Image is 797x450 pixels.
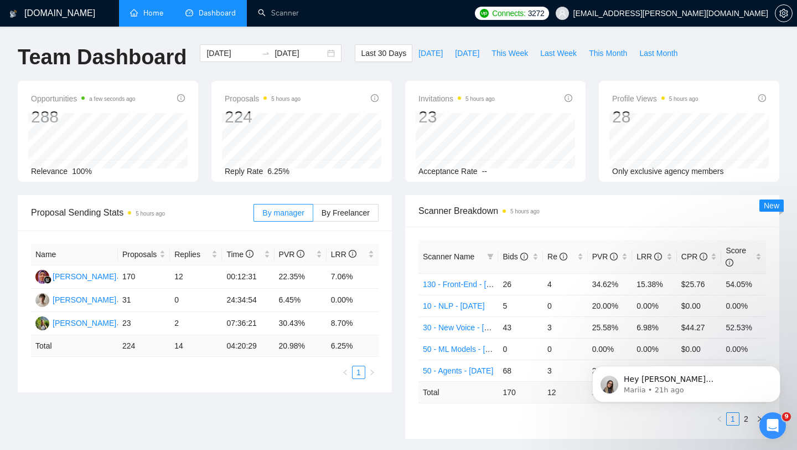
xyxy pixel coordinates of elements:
[327,289,379,312] td: 0.00%
[681,252,707,261] span: CPR
[261,49,270,58] span: swap-right
[498,381,543,403] td: 170
[225,167,263,176] span: Reply Rate
[510,208,540,214] time: 5 hours ago
[72,167,92,176] span: 100%
[588,295,633,316] td: 20.00%
[633,44,684,62] button: Last Month
[418,381,498,403] td: Total
[170,335,222,357] td: 14
[177,94,185,102] span: info-circle
[612,106,698,127] div: 28
[130,8,163,18] a: homeHome
[35,272,116,280] a: SM[PERSON_NAME]
[498,273,543,295] td: 26
[418,47,443,59] span: [DATE]
[543,295,588,316] td: 0
[677,295,722,316] td: $0.00
[31,244,118,265] th: Name
[118,289,170,312] td: 31
[583,44,633,62] button: This Month
[669,96,698,102] time: 5 hours ago
[721,295,766,316] td: 0.00%
[721,316,766,338] td: 52.53%
[547,252,567,261] span: Re
[53,317,116,329] div: [PERSON_NAME]
[9,5,17,23] img: logo
[782,412,791,421] span: 9
[480,9,489,18] img: upwork-logo.png
[53,270,116,283] div: [PERSON_NAME]
[412,44,449,62] button: [DATE]
[18,44,187,70] h1: Team Dashboard
[271,96,301,102] time: 5 hours ago
[262,208,304,217] span: By manager
[423,366,493,375] a: 50 - Agents - [DATE]
[418,167,478,176] span: Acceptance Rate
[342,369,349,376] span: left
[775,4,793,22] button: setting
[632,295,677,316] td: 0.00%
[369,369,375,376] span: right
[639,47,677,59] span: Last Month
[349,250,356,258] span: info-circle
[322,208,370,217] span: By Freelancer
[279,250,305,259] span: PVR
[498,316,543,338] td: 43
[31,92,136,105] span: Opportunities
[492,7,525,19] span: Connects:
[174,248,209,260] span: Replies
[565,94,572,102] span: info-circle
[246,250,253,258] span: info-circle
[275,47,325,59] input: End date
[185,9,193,17] span: dashboard
[371,94,379,102] span: info-circle
[713,412,726,426] li: Previous Page
[560,253,567,260] span: info-circle
[592,252,618,261] span: PVR
[632,338,677,360] td: 0.00%
[721,338,766,360] td: 0.00%
[31,206,253,219] span: Proposal Sending Stats
[588,338,633,360] td: 0.00%
[339,366,352,379] li: Previous Page
[267,167,289,176] span: 6.25%
[170,265,222,289] td: 12
[423,280,509,289] a: 130 - Front-End - [DATE]
[418,92,495,105] span: Invitations
[721,273,766,295] td: 54.05%
[485,44,534,62] button: This Week
[503,252,527,261] span: Bids
[677,273,722,295] td: $25.76
[543,316,588,338] td: 3
[118,244,170,265] th: Proposals
[543,273,588,295] td: 4
[122,248,157,260] span: Proposals
[222,265,274,289] td: 00:12:31
[487,253,494,260] span: filter
[418,106,495,127] div: 23
[275,265,327,289] td: 22.35%
[726,246,746,267] span: Score
[365,366,379,379] li: Next Page
[498,360,543,381] td: 68
[199,8,236,18] span: Dashboard
[588,273,633,295] td: 34.62%
[543,338,588,360] td: 0
[35,318,116,327] a: MK[PERSON_NAME]
[53,294,116,306] div: [PERSON_NAME]
[31,167,68,176] span: Relevance
[465,96,495,102] time: 5 hours ago
[35,293,49,307] img: OH
[498,295,543,316] td: 5
[726,259,733,267] span: info-circle
[543,360,588,381] td: 3
[534,44,583,62] button: Last Week
[327,265,379,289] td: 7.06%
[636,252,662,261] span: LRR
[170,244,222,265] th: Replies
[35,270,49,284] img: SM
[449,44,485,62] button: [DATE]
